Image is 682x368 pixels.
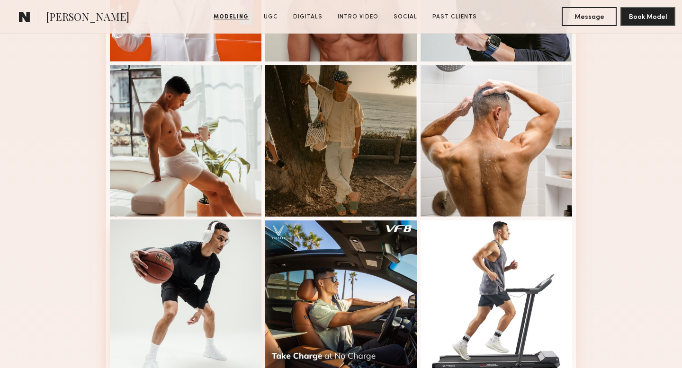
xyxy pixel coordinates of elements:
button: Message [562,7,617,26]
button: Book Model [620,7,675,26]
a: UGC [260,13,282,21]
a: Intro Video [334,13,382,21]
a: Digitals [289,13,326,21]
a: Social [390,13,421,21]
a: Book Model [620,12,675,20]
span: [PERSON_NAME] [46,9,129,26]
a: Modeling [210,13,252,21]
a: Past Clients [429,13,481,21]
